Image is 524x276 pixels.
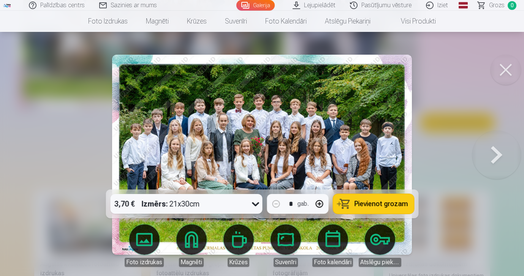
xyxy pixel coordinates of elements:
[216,11,256,32] a: Suvenīri
[316,11,380,32] a: Atslēgu piekariņi
[178,11,216,32] a: Krūzes
[79,11,137,32] a: Foto izdrukas
[137,11,178,32] a: Magnēti
[508,1,516,10] span: 0
[380,11,445,32] a: Visi produkti
[3,3,11,8] img: /fa3
[256,11,316,32] a: Foto kalendāri
[489,1,505,10] span: Grozs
